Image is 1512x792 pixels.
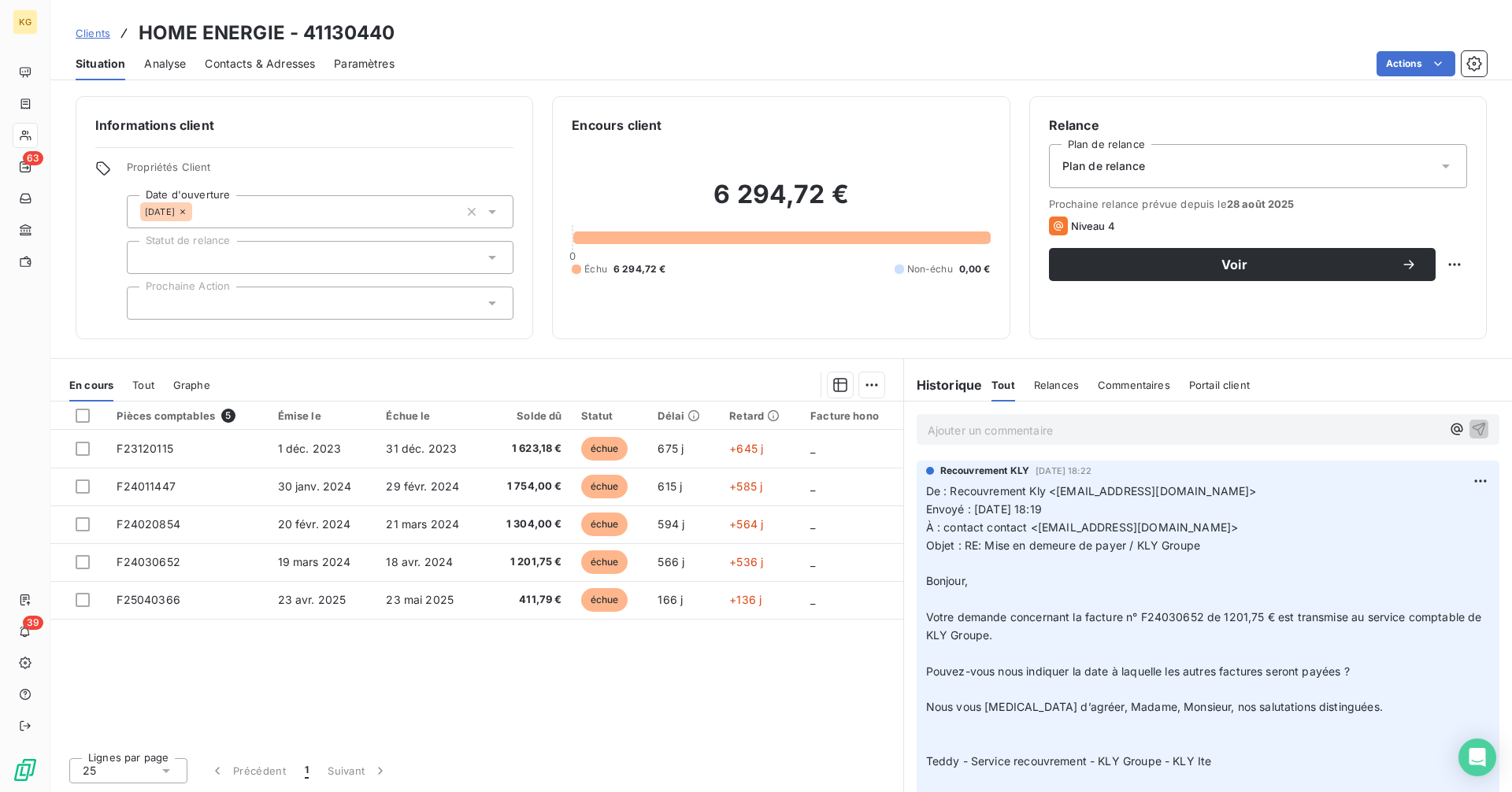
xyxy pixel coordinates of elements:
span: _ [810,593,815,606]
div: Open Intercom Messenger [1458,738,1496,776]
h2: 6 294,72 € [572,179,990,226]
span: F24011447 [117,479,175,493]
span: 20 févr. 2024 [278,517,351,531]
span: 0 [569,250,576,262]
span: F24020854 [117,517,180,531]
span: 615 j [658,479,682,493]
span: Tout [991,379,1015,391]
span: 1 [305,763,309,779]
span: 39 [23,616,43,630]
span: 29 févr. 2024 [386,479,459,493]
input: Ajouter une valeur [192,205,205,219]
span: F25040366 [117,593,180,606]
span: Teddy - Service recouvrement - KLY Groupe - KLY Ite [926,754,1212,768]
span: Voir [1068,258,1401,271]
span: [DATE] 18:22 [1036,466,1091,476]
input: Ajouter une valeur [140,250,153,265]
span: Envoyé : [DATE] 18:19 [926,502,1042,516]
span: 5 [221,409,235,423]
span: 28 août 2025 [1227,198,1295,210]
span: F24030652 [117,555,180,568]
span: +645 j [729,442,763,455]
span: _ [810,442,815,455]
span: [DATE] [145,207,175,217]
span: Échu [584,262,607,276]
span: Paramètres [334,56,395,72]
span: 19 mars 2024 [278,555,351,568]
input: Ajouter une valeur [140,296,153,310]
h3: HOME ENERGIE - 41130440 [139,19,395,47]
span: À : contact contact <[EMAIL_ADDRESS][DOMAIN_NAME]> [926,520,1239,534]
a: Clients [76,25,110,41]
span: Pouvez-vous nous indiquer la date à laquelle les autres factures seront payées ? [926,664,1350,678]
div: Solde dû [494,409,561,422]
span: Votre demande concernant la facture n° F24030652 de 1201,75 € est transmise au service comptable ... [926,610,1485,642]
h6: Historique [904,376,983,394]
span: F23120115 [117,442,172,455]
span: 1 754,00 € [494,479,561,494]
span: 23 mai 2025 [386,593,454,606]
span: 6 294,72 € [613,262,666,276]
span: Tout [132,379,154,391]
span: En cours [69,379,113,391]
div: KG [13,9,38,35]
span: échue [581,475,628,498]
div: Délai [658,409,710,422]
span: Graphe [173,379,210,391]
span: 1 623,18 € [494,441,561,457]
span: Niveau 4 [1071,220,1115,232]
span: 25 [83,763,96,779]
span: _ [810,479,815,493]
span: 411,79 € [494,592,561,608]
span: 675 j [658,442,684,455]
span: +136 j [729,593,762,606]
span: 30 janv. 2024 [278,479,352,493]
div: Émise le [278,409,368,422]
span: 21 mars 2024 [386,517,459,531]
img: Logo LeanPay [13,757,38,783]
span: 1 201,75 € [494,554,561,570]
h6: Encours client [572,116,661,135]
span: Commentaires [1098,379,1170,391]
span: Bonjour, [926,574,968,587]
span: De : Recouvrement Kly <[EMAIL_ADDRESS][DOMAIN_NAME]> [926,484,1257,498]
button: Précédent [200,754,295,787]
h6: Informations client [95,116,513,135]
span: Prochaine relance prévue depuis le [1049,198,1467,210]
div: Échue le [386,409,475,422]
span: 166 j [658,593,683,606]
span: Non-échu [907,262,953,276]
span: Clients [76,27,110,39]
span: _ [810,555,815,568]
div: Pièces comptables [117,409,258,423]
span: +585 j [729,479,762,493]
div: Facture hono [810,409,894,422]
span: 23 avr. 2025 [278,593,346,606]
span: échue [581,513,628,536]
span: 566 j [658,555,684,568]
span: 0,00 € [959,262,991,276]
span: 63 [23,151,43,165]
span: 1 304,00 € [494,516,561,532]
span: Plan de relance [1062,158,1145,174]
div: Retard [729,409,791,422]
span: échue [581,550,628,574]
span: 594 j [658,517,684,531]
span: 1 déc. 2023 [278,442,342,455]
span: échue [581,588,628,612]
button: Voir [1049,248,1436,281]
span: Relances [1034,379,1079,391]
span: Contacts & Adresses [205,56,315,72]
div: Statut [581,409,639,422]
span: Objet : RE: Mise en demeure de payer / KLY Groupe [926,538,1200,552]
button: 1 [295,754,318,787]
span: 18 avr. 2024 [386,555,453,568]
span: Situation [76,56,125,72]
span: échue [581,437,628,461]
h6: Relance [1049,116,1467,135]
span: +536 j [729,555,763,568]
span: Analyse [144,56,186,72]
span: Recouvrement KLY [940,464,1029,478]
span: Nous vous [MEDICAL_DATA] d’agréer, Madame, Monsieur, nos salutations distinguées. [926,700,1383,713]
span: +564 j [729,517,763,531]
